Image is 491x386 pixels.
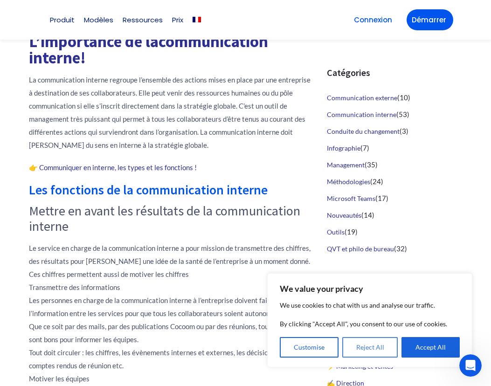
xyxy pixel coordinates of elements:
a: Prix [172,16,183,23]
p: We use cookies to chat with us and analyse our traffic. [280,300,460,311]
li: (24) [327,173,462,190]
li: (35) [327,157,462,173]
p: We value your privacy [280,283,460,294]
li: (10) [327,90,462,106]
a: Ressources [123,16,163,23]
iframe: Intercom live chat [459,354,482,377]
p: By clicking "Accept All", you consent to our use of cookies. [280,318,460,330]
button: Reject All [342,337,398,358]
li: (53) [327,106,462,123]
a: Nouveautés [327,211,361,219]
li: (14) [327,207,462,224]
button: Customise [280,337,339,358]
a: Communication interne [327,110,396,118]
button: Accept All [401,337,460,358]
h3: Mettre en avant les résultats de la communication interne [29,203,313,234]
a: Produit [50,16,75,23]
h1: L’importance de la ! [29,34,313,66]
a: Démarrer [407,9,453,30]
li: (7) [327,140,462,157]
a: Outils [327,228,345,236]
a: Management [327,161,365,169]
a: Infographie [327,144,360,152]
a: Modèles [84,16,113,23]
a: Connexion [349,9,397,30]
h2: Les fonctions de la communication interne [29,183,313,196]
a: Méthodologies [327,178,370,186]
li: (32) [327,241,462,257]
a: ⚡️ Marketing et ventes [327,362,393,370]
a: Microsoft Teams [327,194,375,202]
li: (17) [327,190,462,207]
li: (19) [327,224,462,241]
p: La communication interne regroupe l’ensemble des actions mises en place par une entreprise à dest... [29,73,313,152]
img: Français [193,17,201,22]
h3: Catégories [327,67,462,78]
a: QVT et philo de bureau [327,245,394,253]
li: (3) [327,123,462,140]
a: Conduite du changement [327,127,400,135]
a: 👉 Communiquer en interne, les types et les fonctions ! [29,163,197,172]
a: communication interne [29,31,268,68]
a: Communication externe [327,94,397,102]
